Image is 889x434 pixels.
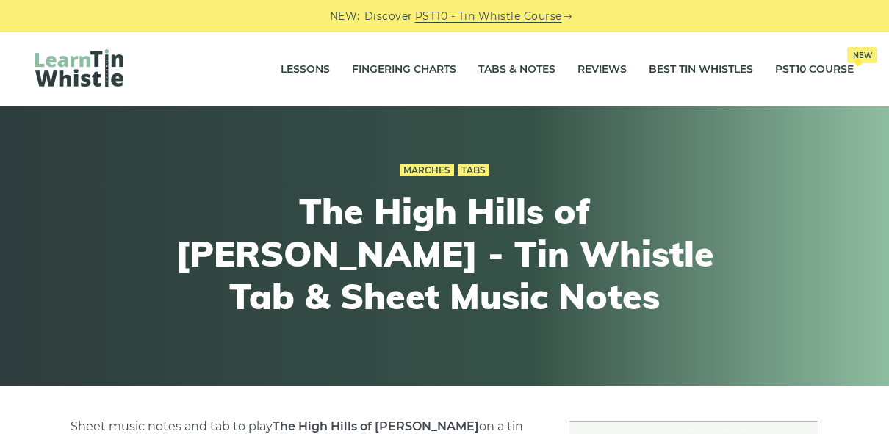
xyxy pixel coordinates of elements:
a: Marches [400,164,454,176]
a: Fingering Charts [352,51,456,88]
a: Tabs [458,164,489,176]
a: Tabs & Notes [478,51,555,88]
a: Reviews [577,51,627,88]
h1: The High Hills of [PERSON_NAME] - Tin Whistle Tab & Sheet Music Notes [174,190,715,317]
a: Lessons [281,51,330,88]
span: New [847,47,877,63]
a: Best Tin Whistles [649,51,753,88]
a: PST10 CourseNew [775,51,854,88]
img: LearnTinWhistle.com [35,49,123,87]
strong: The High Hills of [PERSON_NAME] [273,419,479,433]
